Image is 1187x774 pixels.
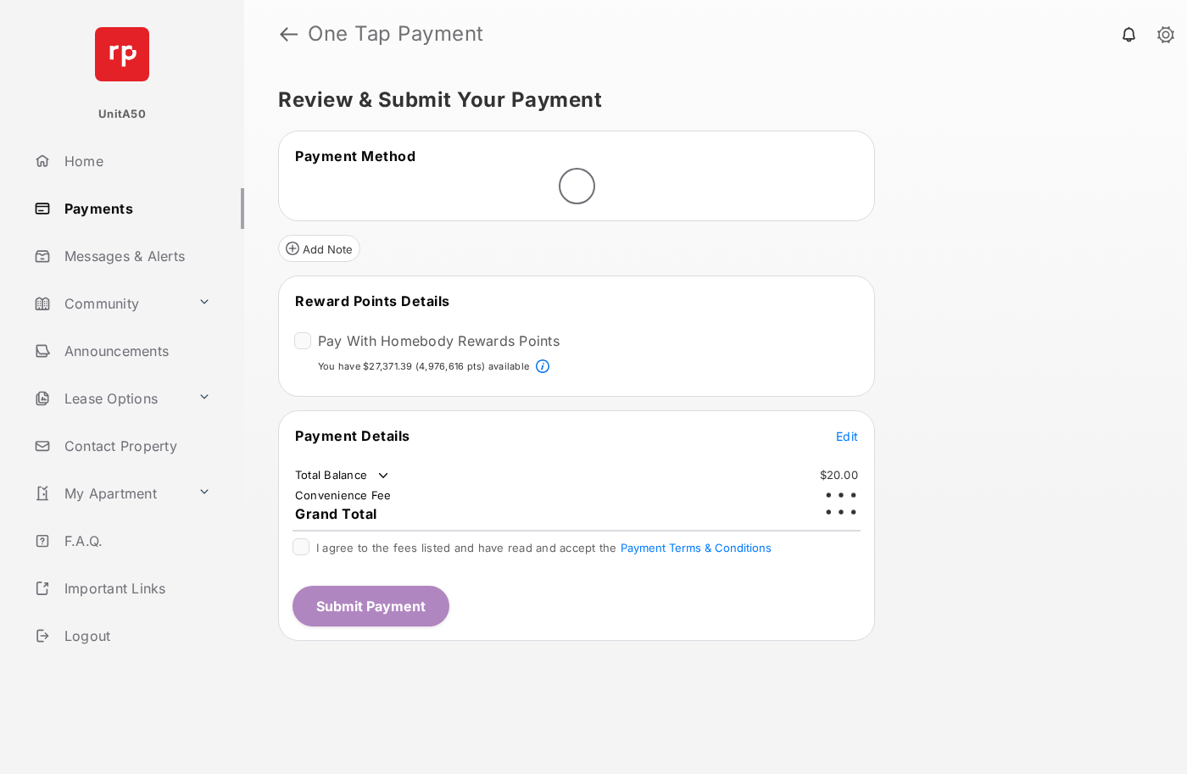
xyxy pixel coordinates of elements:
[27,473,191,514] a: My Apartment
[819,467,860,482] td: $20.00
[621,541,772,554] button: I agree to the fees listed and have read and accept the
[27,521,244,561] a: F.A.Q.
[27,568,218,609] a: Important Links
[95,27,149,81] img: svg+xml;base64,PHN2ZyB4bWxucz0iaHR0cDovL3d3dy53My5vcmcvMjAwMC9zdmciIHdpZHRoPSI2NCIgaGVpZ2h0PSI2NC...
[278,90,1140,110] h5: Review & Submit Your Payment
[27,615,244,656] a: Logout
[295,292,450,309] span: Reward Points Details
[836,429,858,443] span: Edit
[308,24,484,44] strong: One Tap Payment
[295,427,410,444] span: Payment Details
[318,359,529,374] p: You have $27,371.39 (4,976,616 pts) available
[278,235,360,262] button: Add Note
[294,487,393,503] td: Convenience Fee
[318,332,560,349] label: Pay With Homebody Rewards Points
[98,106,146,123] p: UnitA50
[295,148,415,164] span: Payment Method
[27,378,191,419] a: Lease Options
[293,586,449,626] button: Submit Payment
[27,141,244,181] a: Home
[27,426,244,466] a: Contact Property
[27,188,244,229] a: Payments
[27,283,191,324] a: Community
[316,541,772,554] span: I agree to the fees listed and have read and accept the
[836,427,858,444] button: Edit
[27,331,244,371] a: Announcements
[295,505,377,522] span: Grand Total
[27,236,244,276] a: Messages & Alerts
[294,467,392,484] td: Total Balance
